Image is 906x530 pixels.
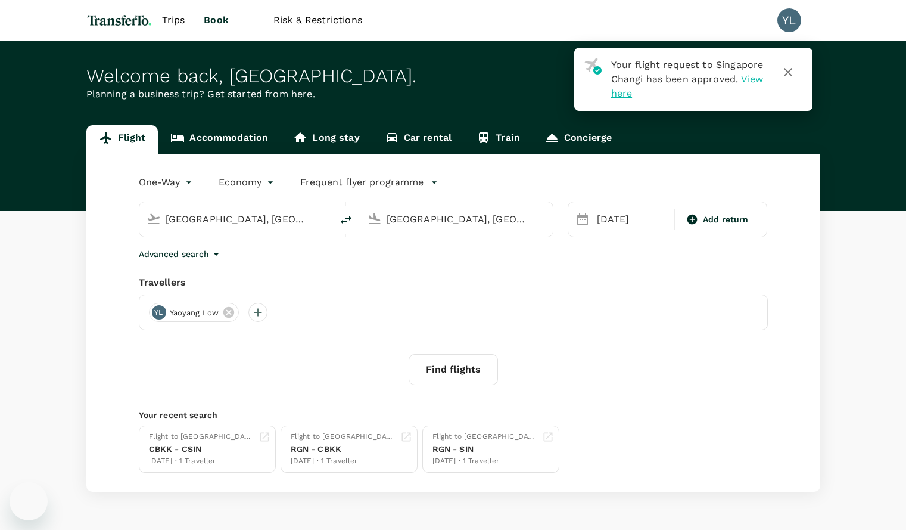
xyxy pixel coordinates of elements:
button: Frequent flyer programme [300,175,438,190]
span: Book [204,13,229,27]
button: delete [332,206,360,234]
img: flight-approved [584,58,602,75]
input: Depart from [166,210,307,228]
span: Your flight request to Singapore Changi has been approved. [611,59,764,85]
button: Find flights [409,354,498,385]
a: Car rental [372,125,465,154]
span: Risk & Restrictions [273,13,362,27]
a: Flight [86,125,158,154]
p: Planning a business trip? Get started from here. [86,87,820,101]
div: [DATE] · 1 Traveller [149,455,254,467]
div: YL [152,305,166,320]
div: RGN - SIN [432,443,537,455]
div: [DATE] [592,207,672,231]
p: Advanced search [139,248,209,260]
div: One-Way [139,173,195,192]
a: Long stay [281,125,372,154]
a: Train [464,125,533,154]
div: Flight to [GEOGRAPHIC_DATA] [291,431,396,443]
iframe: Button to launch messaging window [10,482,48,520]
a: Concierge [533,125,624,154]
div: CBKK - CSIN [149,443,254,455]
span: Yaoyang Low [163,307,226,319]
span: Trips [162,13,185,27]
div: Flight to [GEOGRAPHIC_DATA] [432,431,537,443]
div: Flight to [GEOGRAPHIC_DATA] [149,431,254,443]
input: Going to [387,210,528,228]
img: TransferTo Investments Pte Ltd [86,7,152,33]
div: Economy [219,173,276,192]
div: YLYaoyang Low [149,303,239,322]
div: [DATE] · 1 Traveller [291,455,396,467]
div: Travellers [139,275,768,290]
button: Advanced search [139,247,223,261]
a: Accommodation [158,125,281,154]
div: YL [777,8,801,32]
p: Frequent flyer programme [300,175,424,190]
div: [DATE] · 1 Traveller [432,455,537,467]
p: Your recent search [139,409,768,421]
span: Add return [703,213,749,226]
button: Open [323,218,326,220]
button: Open [544,218,547,220]
div: Welcome back , [GEOGRAPHIC_DATA] . [86,65,820,87]
div: RGN - CBKK [291,443,396,455]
